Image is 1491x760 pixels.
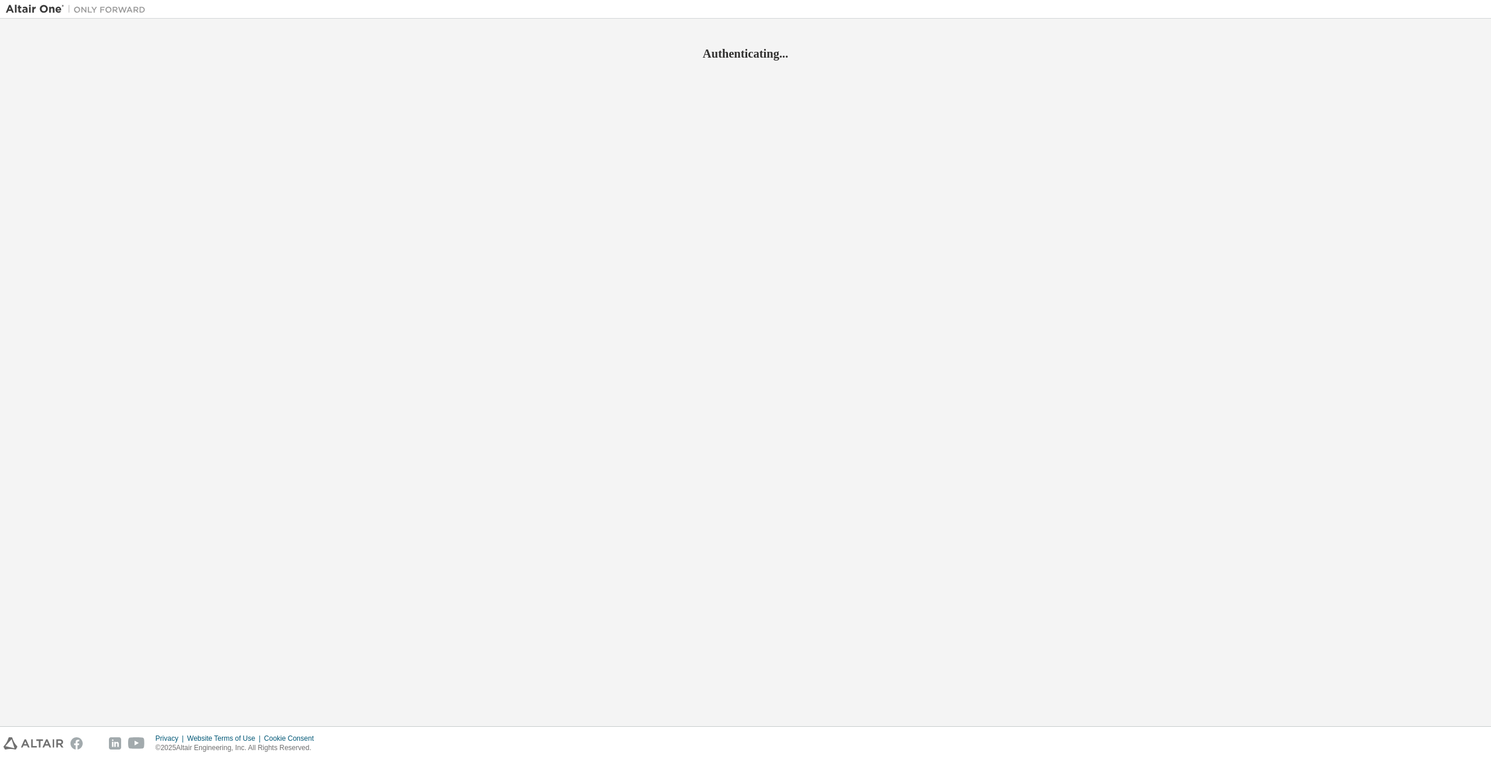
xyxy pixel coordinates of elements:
[3,737,63,750] img: altair_logo.svg
[6,46,1485,61] h2: Authenticating...
[128,737,145,750] img: youtube.svg
[264,734,320,743] div: Cookie Consent
[70,737,83,750] img: facebook.svg
[6,3,151,15] img: Altair One
[156,734,187,743] div: Privacy
[187,734,264,743] div: Website Terms of Use
[109,737,121,750] img: linkedin.svg
[156,743,321,753] p: © 2025 Altair Engineering, Inc. All Rights Reserved.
